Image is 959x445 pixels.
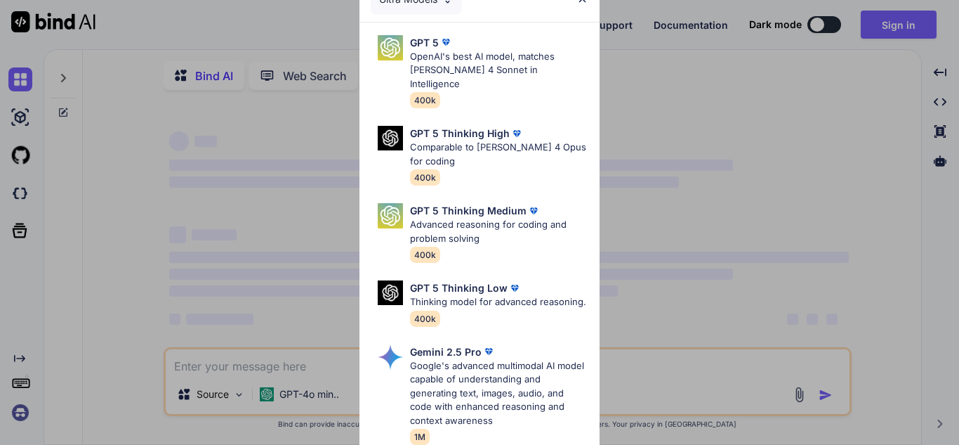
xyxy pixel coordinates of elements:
[378,280,403,305] img: Pick Models
[410,203,527,218] p: GPT 5 Thinking Medium
[410,295,586,309] p: Thinking model for advanced reasoning.
[410,359,588,428] p: Google's advanced multimodal AI model capable of understanding and generating text, images, audio...
[410,280,508,295] p: GPT 5 Thinking Low
[410,344,482,359] p: Gemini 2.5 Pro
[410,311,440,327] span: 400k
[410,35,439,50] p: GPT 5
[410,429,430,445] span: 1M
[378,35,403,60] img: Pick Models
[439,35,453,49] img: premium
[410,50,588,91] p: OpenAI's best AI model, matches [PERSON_NAME] 4 Sonnet in Intelligence
[410,92,440,108] span: 400k
[510,127,524,141] img: premium
[410,218,588,245] p: Advanced reasoning for coding and problem solving
[527,204,541,218] img: premium
[410,141,588,168] p: Comparable to [PERSON_NAME] 4 Opus for coding
[378,344,403,370] img: Pick Models
[410,247,440,263] span: 400k
[410,169,440,186] span: 400k
[508,281,522,295] img: premium
[482,344,496,359] img: premium
[410,126,510,141] p: GPT 5 Thinking High
[378,203,403,228] img: Pick Models
[378,126,403,150] img: Pick Models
